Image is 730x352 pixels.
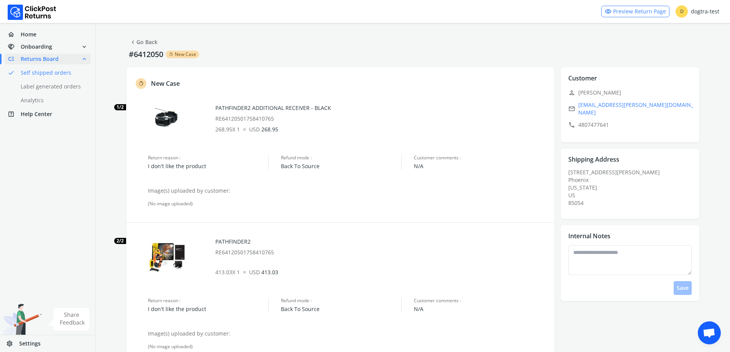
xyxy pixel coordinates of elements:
[568,87,696,98] p: [PERSON_NAME]
[568,231,610,241] p: Internal Notes
[81,41,88,52] span: expand_more
[151,79,180,88] p: New Case
[601,6,669,17] a: visibilityPreview Return Page
[148,201,547,207] div: (No image uploaded)
[698,321,721,344] div: Open chat
[148,238,186,276] img: row_image
[243,126,246,133] span: =
[568,184,696,192] div: [US_STATE]
[281,162,401,170] span: Back To Source
[8,109,21,120] span: help_center
[148,344,547,350] div: (No image uploaded)
[605,6,612,17] span: visibility
[215,238,547,256] div: PATHFINDER2
[674,281,692,295] button: Save
[249,126,260,133] span: USD
[414,162,547,170] span: N/A
[148,187,547,195] p: Image(s) uploaded by customer:
[114,104,126,110] span: 1/2
[281,298,401,304] span: Refund mode :
[568,192,696,199] div: US
[249,269,260,276] span: USD
[568,101,696,116] a: email[EMAIL_ADDRESS][PERSON_NAME][DOMAIN_NAME]
[114,238,126,244] span: 2/2
[568,199,696,207] div: 85054
[148,330,547,337] p: Image(s) uploaded by customer:
[249,269,278,276] span: 413.03
[568,176,696,184] div: Phoenix
[21,55,59,63] span: Returns Board
[138,79,144,88] span: rotate_left
[148,162,268,170] span: I don't like the product
[21,31,36,38] span: Home
[126,49,166,60] p: #6412050
[21,110,52,118] span: Help Center
[169,51,173,57] span: rotate_left
[281,305,401,313] span: Back To Source
[5,67,100,78] a: doneSelf shipped orders
[5,109,91,120] a: help_centerHelp Center
[676,5,688,18] span: D
[8,5,56,20] img: Logo
[148,298,268,304] span: Return reason :
[676,5,719,18] div: dogtra-test
[48,308,90,331] img: share feedback
[8,41,21,52] span: handshake
[568,103,575,114] span: email
[8,54,21,64] span: low_priority
[6,338,19,349] span: settings
[414,298,547,304] span: Customer comments :
[148,155,268,161] span: Return reason :
[568,155,619,164] p: Shipping Address
[148,104,186,131] img: row_image
[568,169,696,207] div: [STREET_ADDRESS][PERSON_NAME]
[126,35,161,49] button: chevron_leftGo Back
[19,340,41,347] span: Settings
[21,43,52,51] span: Onboarding
[414,155,547,161] span: Customer comments :
[8,29,21,40] span: home
[414,305,547,313] span: N/A
[215,269,547,276] p: 413.03 X 1
[215,249,547,256] p: RE64120501758410765
[249,126,278,133] span: 268.95
[130,37,157,47] a: Go Back
[243,269,246,276] span: =
[148,305,268,313] span: I don't like the product
[568,120,575,130] span: call
[215,126,547,133] p: 268.95 X 1
[568,87,575,98] span: person
[568,120,696,130] p: 4807477641
[5,29,91,40] a: homeHome
[175,51,196,57] span: New Case
[281,155,401,161] span: Refund mode :
[568,74,597,83] p: Customer
[215,104,547,123] div: PATHFINDER2 ADDITIONAL RECEIVER - BLACK
[5,95,100,106] a: Analytics
[5,81,100,92] a: Label generated orders
[81,54,88,64] span: expand_less
[8,67,15,78] span: done
[130,37,136,47] span: chevron_left
[215,115,547,123] p: RE64120501758410765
